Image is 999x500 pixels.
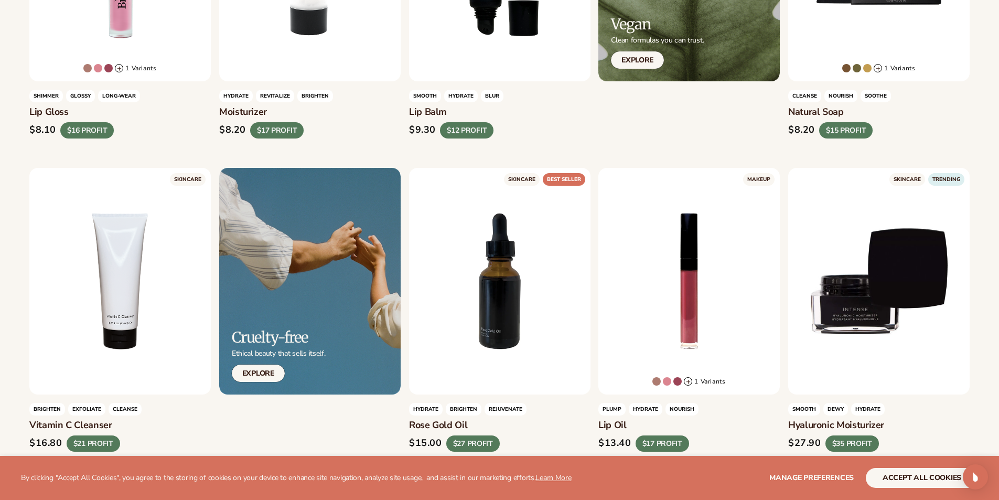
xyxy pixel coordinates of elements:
[825,435,879,452] div: $35 PROFIT
[788,90,821,102] span: Cleanse
[68,403,105,416] span: exfoliate
[21,474,572,483] p: By clicking "Accept All Cookies", you agree to the storing of cookies on your device to enhance s...
[446,435,499,452] div: $27 PROFIT
[219,90,253,102] span: HYDRATE
[769,473,854,483] span: Manage preferences
[824,90,857,102] span: NOURISH
[861,90,891,102] span: SOOTHE
[598,420,780,431] h3: Lip oil
[535,473,571,483] a: Learn More
[409,420,590,431] h3: Rose gold oil
[446,403,481,416] span: Brighten
[297,90,333,102] span: BRIGHTEN
[769,468,854,488] button: Manage preferences
[409,90,441,102] span: SMOOTH
[29,420,211,431] h3: Vitamin C Cleanser
[98,90,140,102] span: LONG-WEAR
[485,403,527,416] span: rejuvenate
[788,403,820,416] span: Smooth
[598,438,631,449] div: $13.40
[29,107,211,118] h3: Lip Gloss
[232,349,326,358] p: Ethical beauty that sells itself.
[256,90,294,102] span: REVITALIZE
[611,51,664,69] a: Explore
[819,122,873,139] div: $15 PROFIT
[481,90,503,102] span: BLUR
[250,122,304,139] div: $17 PROFIT
[963,464,988,490] div: Open Intercom Messenger
[109,403,142,416] span: cleanse
[788,438,821,449] div: $27.90
[29,90,63,102] span: Shimmer
[611,16,704,33] h2: Vegan
[788,125,815,136] div: $8.20
[444,90,478,102] span: HYDRATE
[788,420,970,431] h3: Hyaluronic moisturizer
[665,403,699,416] span: nourish
[409,107,590,118] h3: Lip Balm
[60,122,114,139] div: $16 PROFIT
[232,329,326,346] h2: Cruelty-free
[629,403,662,416] span: HYDRATE
[440,122,493,139] div: $12 PROFIT
[823,403,848,416] span: dewy
[409,403,443,416] span: HYDRATE
[409,125,436,136] div: $9.30
[67,435,120,452] div: $21 PROFIT
[219,125,246,136] div: $8.20
[788,107,970,118] h3: Natural Soap
[29,125,56,136] div: $8.10
[409,438,442,449] div: $15.00
[598,403,626,416] span: Plump
[611,36,704,45] p: Clean formulas you can trust.
[851,403,885,416] span: hydrate
[29,403,65,416] span: brighten
[29,438,62,449] div: $16.80
[866,468,978,488] button: accept all cookies
[219,107,401,118] h3: Moisturizer
[232,365,285,382] a: Explore
[636,435,689,452] div: $17 PROFIT
[66,90,95,102] span: GLOSSY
